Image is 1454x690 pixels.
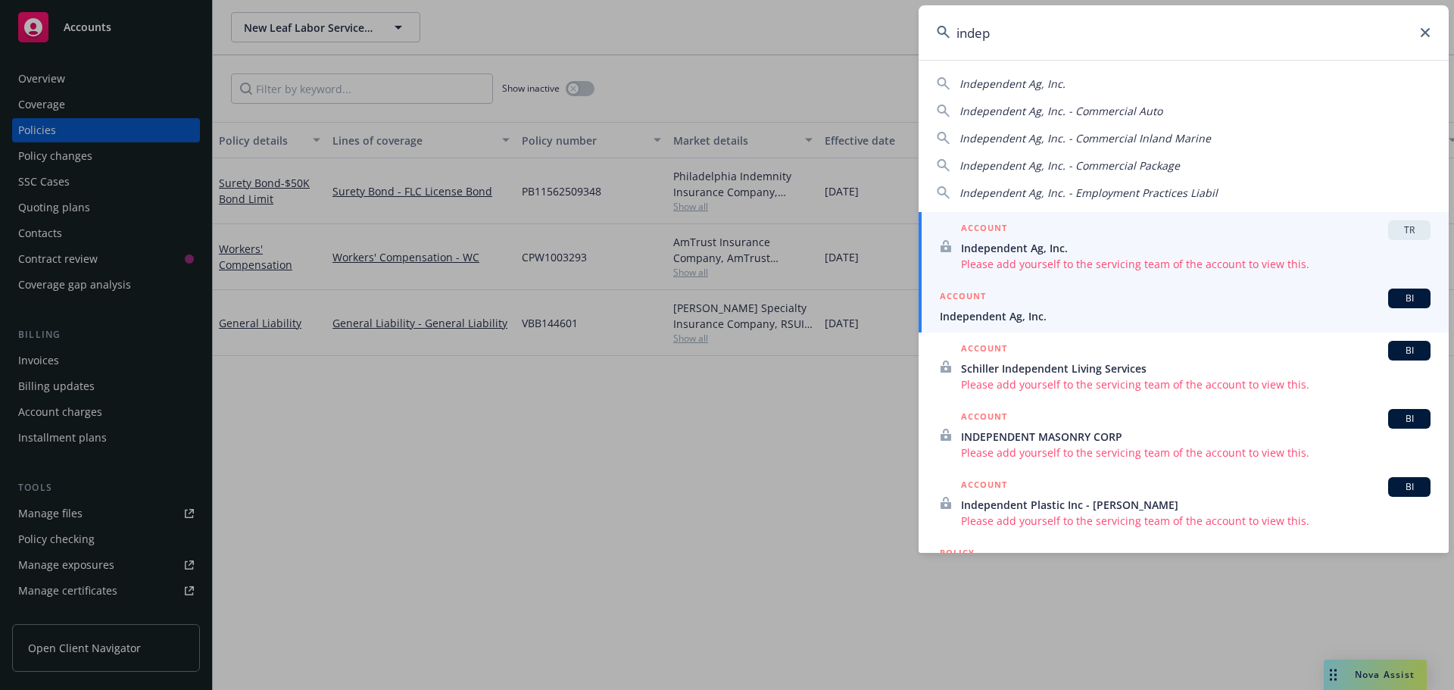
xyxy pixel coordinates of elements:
span: BI [1394,480,1424,494]
span: Independent Ag, Inc. - Commercial Inland Marine [959,131,1211,145]
h5: ACCOUNT [961,477,1007,495]
span: TR [1394,223,1424,237]
span: Independent Plastic Inc - [PERSON_NAME] [961,497,1431,513]
span: Schiller Independent Living Services [961,361,1431,376]
a: ACCOUNTBIIndependent Plastic Inc - [PERSON_NAME]Please add yourself to the servicing team of the ... [919,469,1449,537]
input: Search... [919,5,1449,60]
a: ACCOUNTTRIndependent Ag, Inc.Please add yourself to the servicing team of the account to view this. [919,212,1449,280]
span: BI [1394,344,1424,357]
a: ACCOUNTBIIndependent Ag, Inc. [919,280,1449,333]
a: ACCOUNTBIINDEPENDENT MASONRY CORPPlease add yourself to the servicing team of the account to view... [919,401,1449,469]
h5: ACCOUNT [961,220,1007,239]
span: BI [1394,412,1424,426]
span: BI [1394,292,1424,305]
span: Independent Ag, Inc. [959,76,1066,91]
span: Independent Ag, Inc. [961,240,1431,256]
h5: POLICY [940,545,975,560]
h5: ACCOUNT [961,341,1007,359]
span: INDEPENDENT MASONRY CORP [961,429,1431,445]
span: Please add yourself to the servicing team of the account to view this. [961,256,1431,272]
span: Please add yourself to the servicing team of the account to view this. [961,376,1431,392]
h5: ACCOUNT [961,409,1007,427]
a: ACCOUNTBISchiller Independent Living ServicesPlease add yourself to the servicing team of the acc... [919,333,1449,401]
span: Independent Ag, Inc. - Commercial Package [959,158,1180,173]
span: Please add yourself to the servicing team of the account to view this. [961,513,1431,529]
span: Independent Ag, Inc. - Employment Practices Liabil [959,186,1218,200]
span: Independent Ag, Inc. [940,308,1431,324]
span: Independent Ag, Inc. - Commercial Auto [959,104,1162,118]
span: Please add yourself to the servicing team of the account to view this. [961,445,1431,461]
a: POLICY [919,537,1449,602]
h5: ACCOUNT [940,289,986,307]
